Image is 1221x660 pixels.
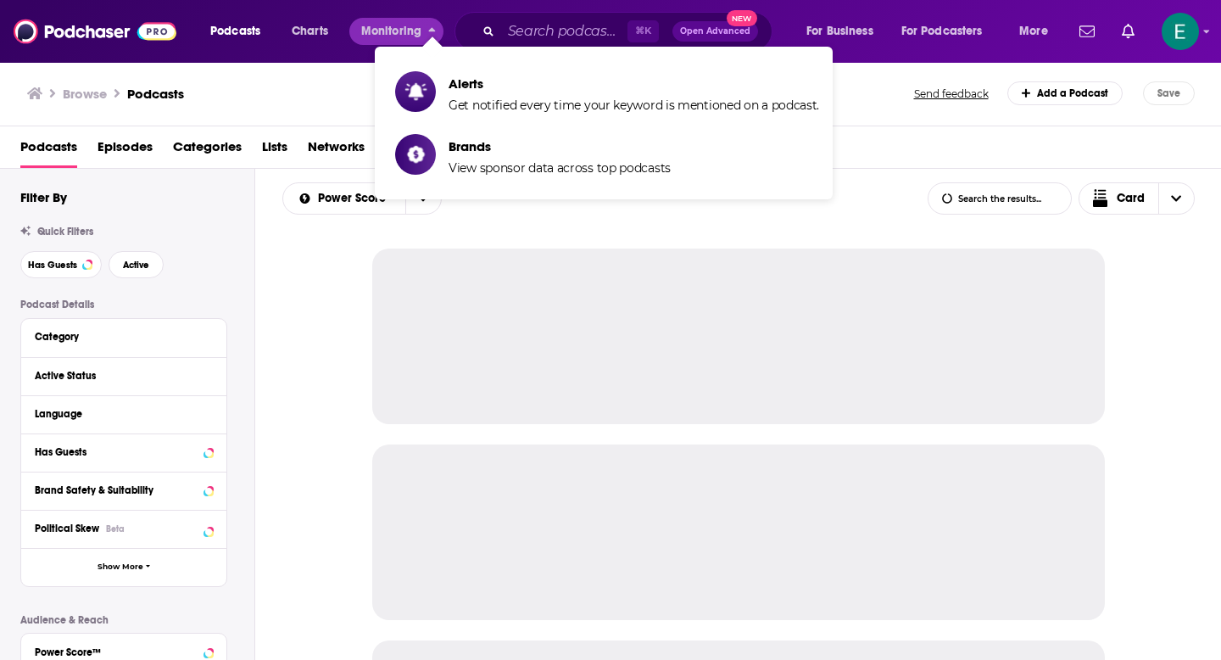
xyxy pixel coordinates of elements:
[794,18,895,45] button: open menu
[806,20,873,43] span: For Business
[361,20,421,43] span: Monitoring
[449,138,671,154] span: Brands
[20,299,227,310] p: Podcast Details
[98,133,153,168] a: Episodes
[37,226,93,238] span: Quick Filters
[35,365,213,386] button: Active Status
[127,86,184,102] a: Podcasts
[501,18,627,45] input: Search podcasts, credits, & more...
[262,133,287,168] a: Lists
[890,18,1007,45] button: open menu
[283,193,405,204] button: open menu
[14,15,176,48] img: Podchaser - Follow, Share and Rate Podcasts
[35,446,198,458] div: Has Guests
[20,189,67,205] h2: Filter By
[727,10,757,26] span: New
[35,331,202,343] div: Category
[21,548,226,586] button: Show More
[672,21,758,42] button: Open AdvancedNew
[449,160,671,176] span: View sponsor data across top podcasts
[35,517,213,539] button: Political SkewBeta
[281,18,338,45] a: Charts
[35,523,99,534] span: Political Skew
[909,87,994,101] button: Send feedback
[318,193,392,204] span: Power Score
[35,479,213,501] button: Brand Safety & Suitability
[20,251,102,278] button: Has Guests
[98,562,143,572] span: Show More
[35,408,202,420] div: Language
[449,76,819,92] span: Alerts
[282,182,442,215] h2: Choose List sort
[680,27,750,36] span: Open Advanced
[349,18,443,45] button: close menu
[471,12,789,51] div: Search podcasts, credits, & more...
[20,614,227,626] p: Audience & Reach
[1019,20,1048,43] span: More
[1162,13,1199,50] span: Logged in as ellien
[308,133,365,168] a: Networks
[1143,81,1195,105] button: Save
[35,326,213,347] button: Category
[35,403,213,424] button: Language
[901,20,983,43] span: For Podcasters
[210,20,260,43] span: Podcasts
[1007,18,1069,45] button: open menu
[1117,193,1145,204] span: Card
[63,86,107,102] h3: Browse
[1115,17,1141,46] a: Show notifications dropdown
[292,20,328,43] span: Charts
[1007,81,1123,105] a: Add a Podcast
[1162,13,1199,50] button: Show profile menu
[1162,13,1199,50] img: User Profile
[35,370,202,382] div: Active Status
[106,523,125,534] div: Beta
[35,441,213,462] button: Has Guests
[449,98,819,113] span: Get notified every time your keyword is mentioned on a podcast.
[20,133,77,168] a: Podcasts
[1079,182,1196,215] button: Choose View
[28,260,77,270] span: Has Guests
[627,20,659,42] span: ⌘ K
[198,18,282,45] button: open menu
[35,646,198,658] div: Power Score™
[35,484,198,496] div: Brand Safety & Suitability
[173,133,242,168] a: Categories
[109,251,164,278] button: Active
[1073,17,1101,46] a: Show notifications dropdown
[123,260,149,270] span: Active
